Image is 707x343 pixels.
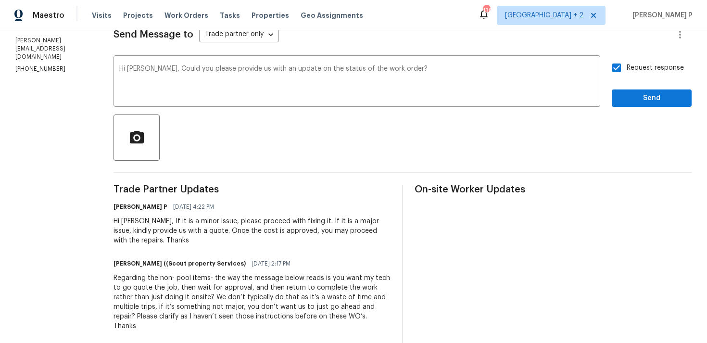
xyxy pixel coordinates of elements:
span: Request response [627,63,684,73]
span: Send [619,92,684,104]
span: Properties [252,11,289,20]
span: [GEOGRAPHIC_DATA] + 2 [505,11,583,20]
span: Tasks [220,12,240,19]
div: Hi [PERSON_NAME], If it is a minor issue, please proceed with fixing it. If it is a major issue, ... [114,216,391,245]
span: [DATE] 4:22 PM [173,202,214,212]
span: Send Message to [114,30,193,39]
span: Trade Partner Updates [114,185,391,194]
div: Trade partner only [199,27,279,43]
span: Visits [92,11,112,20]
textarea: Hi [PERSON_NAME], Could you please provide us with an update on the status of the work order? [119,65,594,99]
p: [PHONE_NUMBER] [15,65,90,73]
span: [DATE] 2:17 PM [252,259,290,268]
span: On-site Worker Updates [415,185,692,194]
span: Maestro [33,11,64,20]
button: Send [612,89,692,107]
h6: [PERSON_NAME] P [114,202,167,212]
span: Projects [123,11,153,20]
div: Regarding the non- pool items- the way the message below reads is you want my tech to go quote th... [114,273,391,331]
h6: [PERSON_NAME] ((Scout property Services) [114,259,246,268]
span: [PERSON_NAME] P [629,11,693,20]
span: Work Orders [164,11,208,20]
span: Geo Assignments [301,11,363,20]
p: [PERSON_NAME][EMAIL_ADDRESS][DOMAIN_NAME] [15,37,90,61]
div: 138 [483,6,490,15]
